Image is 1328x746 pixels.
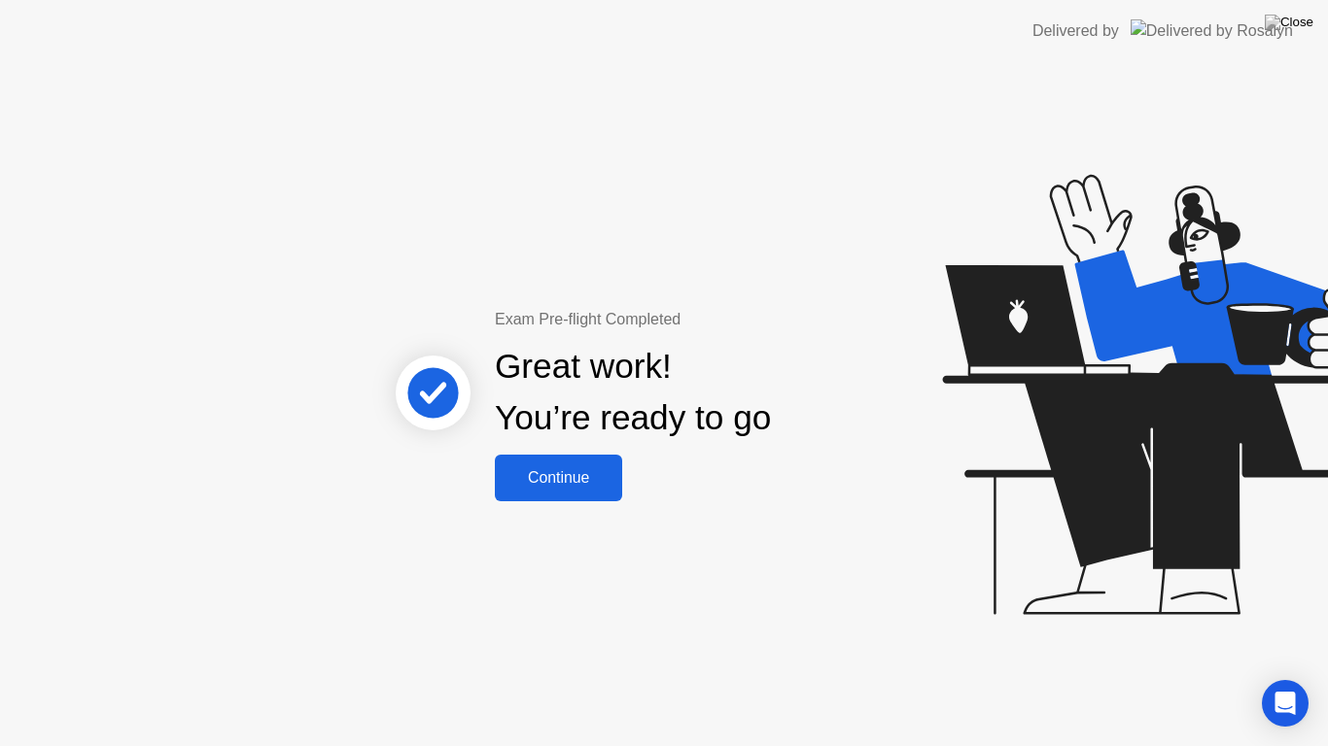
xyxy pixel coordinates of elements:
[1131,19,1293,42] img: Delivered by Rosalyn
[1262,680,1309,727] div: Open Intercom Messenger
[495,308,896,331] div: Exam Pre-flight Completed
[495,455,622,501] button: Continue
[495,341,771,444] div: Great work! You’re ready to go
[1265,15,1313,30] img: Close
[501,469,616,487] div: Continue
[1032,19,1119,43] div: Delivered by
